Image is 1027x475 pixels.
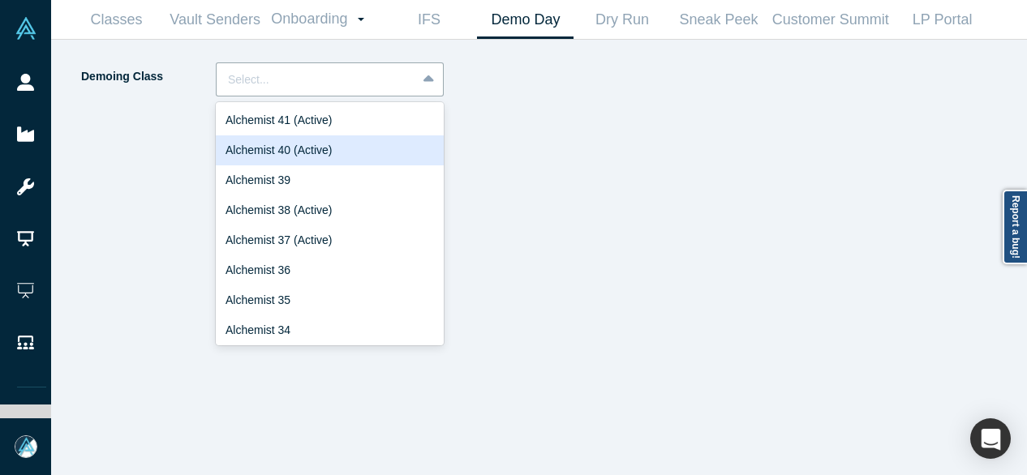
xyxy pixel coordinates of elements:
[767,1,894,39] a: Customer Summit
[216,255,444,285] div: Alchemist 36
[574,1,670,39] a: Dry Run
[216,225,444,255] div: Alchemist 37 (Active)
[216,105,444,135] div: Alchemist 41 (Active)
[15,435,37,458] img: Mia Scott's Account
[894,1,990,39] a: LP Portal
[15,17,37,40] img: Alchemist Vault Logo
[79,62,216,91] label: Demoing Class
[477,1,574,39] a: Demo Day
[68,1,165,39] a: Classes
[216,285,444,315] div: Alchemist 35
[216,165,444,195] div: Alchemist 39
[380,1,477,39] a: IFS
[670,1,767,39] a: Sneak Peek
[265,1,380,38] a: Onboarding
[216,135,444,165] div: Alchemist 40 (Active)
[165,1,265,39] a: Vault Senders
[216,195,444,225] div: Alchemist 38 (Active)
[216,315,444,345] div: Alchemist 34
[1003,190,1027,264] a: Report a bug!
